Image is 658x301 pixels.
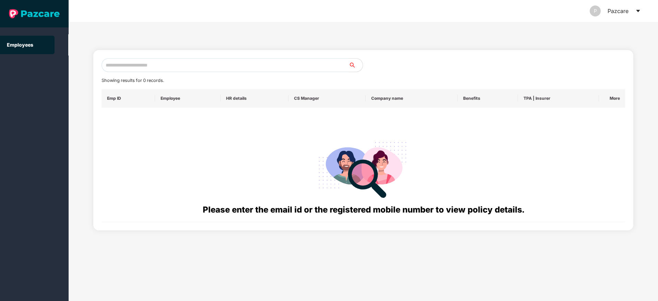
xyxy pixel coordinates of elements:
[594,5,597,16] span: P
[314,134,413,203] img: svg+xml;base64,PHN2ZyB4bWxucz0iaHR0cDovL3d3dy53My5vcmcvMjAwMC9zdmciIHdpZHRoPSIyODgiIGhlaWdodD0iMj...
[599,89,625,108] th: More
[7,42,33,48] a: Employees
[221,89,288,108] th: HR details
[349,62,363,68] span: search
[102,78,164,83] span: Showing results for 0 records.
[155,89,221,108] th: Employee
[518,89,599,108] th: TPA | Insurer
[366,89,458,108] th: Company name
[349,58,363,72] button: search
[635,8,641,14] span: caret-down
[203,205,524,215] span: Please enter the email id or the registered mobile number to view policy details.
[102,89,155,108] th: Emp ID
[289,89,366,108] th: CS Manager
[458,89,518,108] th: Benefits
